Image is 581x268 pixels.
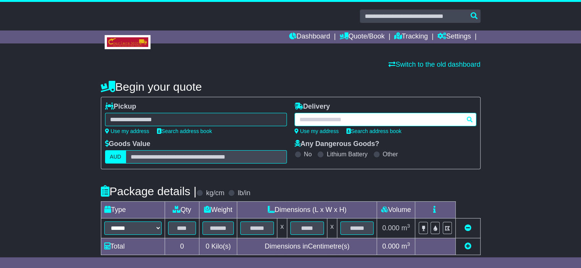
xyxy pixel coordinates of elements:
[464,242,471,250] a: Add new item
[277,218,287,238] td: x
[199,238,237,255] td: Kilo(s)
[295,103,330,111] label: Delivery
[101,185,197,197] h4: Package details |
[401,242,410,250] span: m
[101,238,165,255] td: Total
[464,224,471,232] a: Remove this item
[407,241,410,247] sup: 3
[383,151,398,158] label: Other
[407,223,410,229] sup: 3
[199,202,237,218] td: Weight
[105,150,126,164] label: AUD
[101,202,165,218] td: Type
[206,242,209,250] span: 0
[237,202,377,218] td: Dimensions (L x W x H)
[289,30,330,43] a: Dashboard
[401,224,410,232] span: m
[157,128,212,134] a: Search address book
[237,238,377,255] td: Dimensions in Centimetre(s)
[165,238,199,255] td: 0
[394,30,428,43] a: Tracking
[377,202,415,218] td: Volume
[295,128,339,134] a: Use my address
[327,218,337,238] td: x
[327,151,367,158] label: Lithium Battery
[295,113,476,126] typeahead: Please provide city
[101,80,481,93] h4: Begin your quote
[105,140,151,148] label: Goods Value
[388,61,480,68] a: Switch to the old dashboard
[105,128,149,134] a: Use my address
[346,128,401,134] a: Search address book
[382,242,400,250] span: 0.000
[340,30,385,43] a: Quote/Book
[295,140,379,148] label: Any Dangerous Goods?
[206,189,224,197] label: kg/cm
[105,103,136,111] label: Pickup
[238,189,250,197] label: lb/in
[304,151,312,158] label: No
[382,224,400,232] span: 0.000
[437,30,471,43] a: Settings
[165,202,199,218] td: Qty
